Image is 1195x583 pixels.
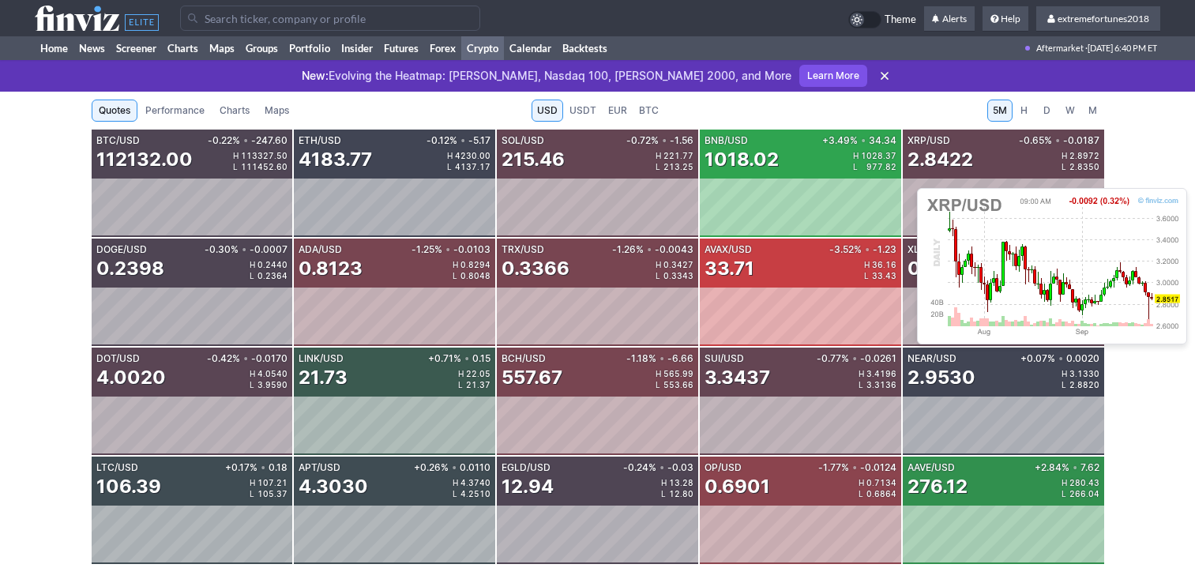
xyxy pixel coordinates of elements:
span: • [243,136,248,145]
div: -0.12% -5.17 [423,136,490,145]
p: Evolving the Heatmap: [PERSON_NAME], Nasdaq 100, [PERSON_NAME] 2000, and More [302,68,791,84]
a: M [1082,100,1104,122]
span: L [250,381,257,389]
span: L [250,490,257,498]
span: Quotes [99,103,130,118]
a: W [1059,100,1081,122]
a: SUI/USD-0.77%•-0.02613.3437H3.4196L3.3136 [700,348,901,455]
a: DOGE/USD-0.30%•-0.00070.2398H0.2440L0.2364 [92,239,293,346]
div: EGLD/USD [502,463,620,472]
a: Theme [848,11,916,28]
span: • [660,463,664,472]
span: Theme [885,11,916,28]
span: 5M [993,103,1007,118]
span: H [250,370,257,378]
span: 4137.17 [455,163,490,171]
a: APT/USD+0.26%•0.01104.3030H4.3740L4.2510 [294,457,495,564]
span: H [250,261,257,269]
span: L [447,163,455,171]
a: Charts [162,36,204,60]
span: • [460,136,465,145]
span: L [859,490,866,498]
div: -0.22% -247.60 [205,136,287,145]
a: NEAR/USD+0.07%•0.00202.9530H3.1330L2.8820 [903,348,1104,455]
span: L [250,272,257,280]
div: 4183.77 [299,147,372,172]
a: Forex [424,36,461,60]
span: 13.28 [669,479,693,487]
div: 12.94 [502,474,554,499]
span: L [453,272,460,280]
span: H [453,479,460,487]
div: +2.84% 7.62 [1032,463,1099,472]
span: H [656,152,663,160]
span: • [660,354,664,363]
div: 276.12 [908,474,968,499]
span: Aftermarket · [1036,36,1088,60]
span: 22.05 [466,370,490,378]
a: Maps [204,36,240,60]
div: LINK/USD [299,354,425,363]
span: L [656,163,663,171]
div: 2.8422 [908,147,973,172]
span: L [1062,163,1069,171]
a: D [1036,100,1058,122]
div: 215.46 [502,147,565,172]
div: +3.49% 34.34 [819,136,896,145]
div: -0.30% -0.0007 [201,245,287,254]
span: • [852,354,857,363]
a: Backtests [557,36,613,60]
a: News [73,36,111,60]
div: 0.3662 [908,256,975,281]
div: -1.25% -0.0103 [408,245,490,254]
span: [DATE] 6:40 PM ET [1088,36,1157,60]
span: H [859,479,866,487]
div: +0.71% 0.15 [425,354,490,363]
div: 21.73 [299,365,348,390]
a: TRX/USD-1.26%•-0.00430.3366H0.3427L0.3343 [497,239,698,346]
a: Charts [212,100,257,122]
span: 3.1330 [1069,370,1099,378]
span: Maps [265,103,289,118]
a: BTC/USD-0.22%•-247.60112132.00H113327.50L111452.60 [92,130,293,237]
div: -0.42% -0.0170 [204,354,287,363]
span: 33.43 [872,272,896,280]
span: H [250,479,257,487]
span: 0.8294 [460,261,490,269]
span: L [661,490,669,498]
a: Home [35,36,73,60]
span: 565.99 [663,370,693,378]
a: Learn More [799,65,867,87]
span: extremefortunes2018 [1058,13,1149,24]
span: 113327.50 [241,152,287,160]
a: USDT [564,100,602,122]
a: Alerts [924,6,975,32]
span: 977.82 [866,163,896,171]
div: -0.72% -1.56 [623,136,693,145]
a: DOT/USD-0.42%•-0.01704.0020H4.0540L3.9590 [92,348,293,455]
span: 553.66 [663,381,693,389]
div: OP/USD [705,463,815,472]
a: EGLD/USD-0.24%•-0.0312.94H13.28L12.80 [497,457,698,564]
span: 0.3427 [663,261,693,269]
a: Quotes [92,100,137,122]
div: -1.77% -0.0124 [815,463,896,472]
span: L [458,381,466,389]
span: M [1088,103,1099,118]
div: SUI/USD [705,354,814,363]
span: • [861,136,866,145]
span: H [853,152,861,160]
a: OP/USD-1.77%•-0.01240.6901H0.7134L0.6864 [700,457,901,564]
span: H [661,479,669,487]
div: SOL/USD [502,136,623,145]
a: EUR [603,100,633,122]
a: XLM/USD-0.77%•-0.00280.3662H0.3747L0.3639 [903,239,1104,346]
a: BTC [633,100,664,122]
a: AVAX/USD-3.52%•-1.2333.71H36.16L33.43 [700,239,901,346]
span: 1028.37 [861,152,896,160]
span: H [859,370,866,378]
div: -1.26% -0.0043 [609,245,693,254]
span: 107.21 [257,479,287,487]
span: H [1062,152,1069,160]
span: H [447,152,455,160]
